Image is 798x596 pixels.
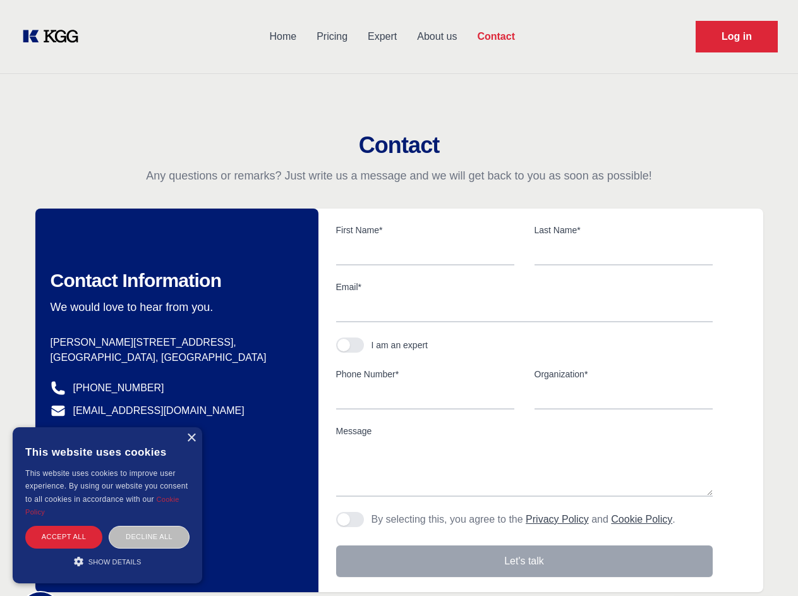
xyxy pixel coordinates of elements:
label: Last Name* [535,224,713,236]
button: Let's talk [336,545,713,577]
a: Pricing [306,20,358,53]
a: Home [259,20,306,53]
a: [PHONE_NUMBER] [73,380,164,396]
h2: Contact [15,133,783,158]
a: Cookie Policy [25,496,179,516]
a: Request Demo [696,21,778,52]
a: [EMAIL_ADDRESS][DOMAIN_NAME] [73,403,245,418]
a: About us [407,20,467,53]
p: Any questions or remarks? Just write us a message and we will get back to you as soon as possible! [15,168,783,183]
div: Show details [25,555,190,568]
div: Decline all [109,526,190,548]
a: Privacy Policy [526,514,589,525]
div: This website uses cookies [25,437,190,467]
label: Message [336,425,713,437]
h2: Contact Information [51,269,298,292]
a: Cookie Policy [611,514,672,525]
a: KOL Knowledge Platform: Talk to Key External Experts (KEE) [20,27,88,47]
iframe: Chat Widget [735,535,798,596]
p: By selecting this, you agree to the and . [372,512,675,527]
a: Expert [358,20,407,53]
div: Close [186,434,196,443]
a: Contact [467,20,525,53]
div: I am an expert [372,339,428,351]
p: We would love to hear from you. [51,300,298,315]
label: First Name* [336,224,514,236]
label: Organization* [535,368,713,380]
label: Phone Number* [336,368,514,380]
p: [PERSON_NAME][STREET_ADDRESS], [51,335,298,350]
label: Email* [336,281,713,293]
span: This website uses cookies to improve user experience. By using our website you consent to all coo... [25,469,188,504]
div: Accept all [25,526,102,548]
a: @knowledgegategroup [51,426,176,441]
span: Show details [88,558,142,566]
p: [GEOGRAPHIC_DATA], [GEOGRAPHIC_DATA] [51,350,298,365]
